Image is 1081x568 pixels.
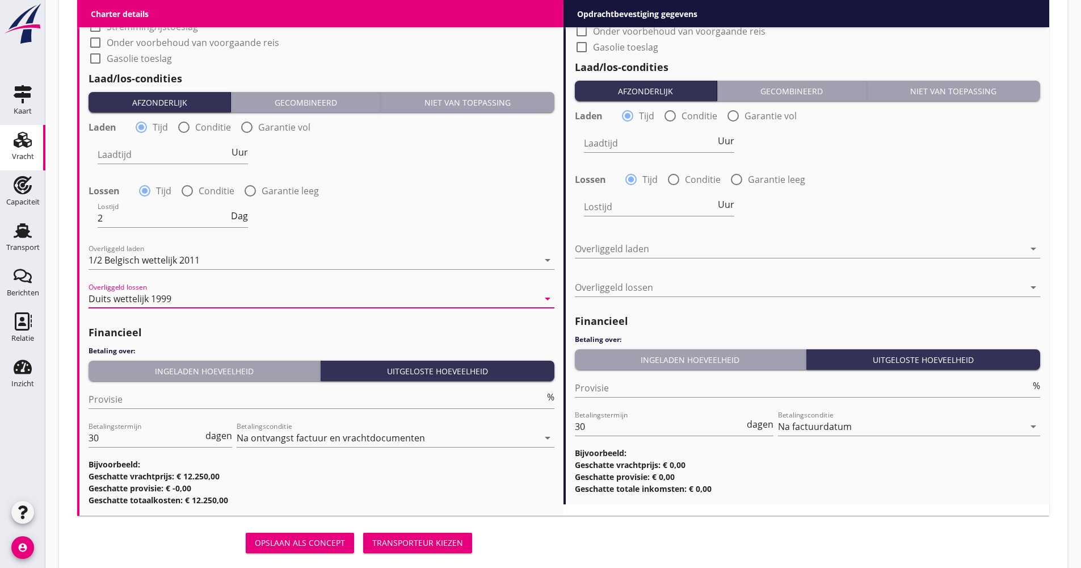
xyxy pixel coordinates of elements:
[541,292,554,306] i: arrow_drop_down
[575,459,1041,471] h3: Geschatte vrachtprijs: € 0,00
[872,85,1036,97] div: Niet van toepassing
[89,92,231,112] button: Afzonderlijk
[199,185,234,197] label: Conditie
[1027,281,1040,294] i: arrow_drop_down
[6,198,40,206] div: Capaciteit
[89,122,116,133] strong: Laden
[867,81,1040,101] button: Niet van toepassing
[89,482,554,494] h3: Geschatte provisie: € -0,00
[575,60,1041,75] h2: Laad/los-condities
[89,470,554,482] h3: Geschatte vrachtprijs: € 12.250,00
[748,174,805,185] label: Garantie leeg
[575,379,1031,397] input: Provisie
[575,471,1041,483] h3: Geschatte provisie: € 0,00
[231,92,381,112] button: Gecombineerd
[89,346,554,356] h4: Betaling over:
[593,26,765,37] label: Onder voorbehoud van voorgaande reis
[584,198,716,216] input: Lostijd
[231,211,248,220] span: Dag
[89,255,200,265] div: 1/2 Belgisch wettelijk 2011
[575,174,606,185] strong: Lossen
[718,136,734,145] span: Uur
[575,81,717,101] button: Afzonderlijk
[12,153,34,160] div: Vracht
[545,392,554,402] div: %
[1030,381,1040,390] div: %
[321,361,554,381] button: Uitgeloste hoeveelheid
[258,122,310,133] label: Garantie vol
[575,314,1041,329] h2: Financieel
[575,483,1041,495] h3: Geschatte totale inkomsten: € 0,00
[107,5,213,16] label: HWZ (hoogwatertoeslag)
[89,390,545,408] input: Provisie
[744,110,797,122] label: Garantie vol
[575,110,603,122] strong: Laden
[6,244,40,251] div: Transport
[203,431,232,440] div: dagen
[11,536,34,559] i: account_circle
[579,85,712,97] div: Afzonderlijk
[255,537,345,549] div: Opslaan als concept
[195,122,231,133] label: Conditie
[593,10,684,21] label: Stremming/ijstoeslag
[541,253,554,267] i: arrow_drop_down
[541,431,554,445] i: arrow_drop_down
[89,458,554,470] h3: Bijvoorbeeld:
[575,417,745,436] input: Betalingstermijn
[1027,242,1040,256] i: arrow_drop_down
[107,21,198,32] label: Stremming/ijstoeslag
[262,185,319,197] label: Garantie leeg
[89,361,321,381] button: Ingeladen hoeveelheid
[89,71,554,86] h2: Laad/los-condities
[778,421,852,432] div: Na factuurdatum
[93,365,316,377] div: Ingeladen hoeveelheid
[642,174,658,185] label: Tijd
[722,85,862,97] div: Gecombineerd
[325,365,550,377] div: Uitgeloste hoeveelheid
[107,53,172,64] label: Gasolie toeslag
[89,185,120,197] strong: Lossen
[2,3,43,45] img: logo-small.a267ee39.svg
[685,174,721,185] label: Conditie
[235,97,376,108] div: Gecombineerd
[153,122,168,133] label: Tijd
[89,325,554,340] h2: Financieel
[575,335,1041,345] h4: Betaling over:
[232,148,248,157] span: Uur
[107,37,279,48] label: Onder voorbehoud van voorgaande reis
[682,110,717,122] label: Conditie
[89,294,171,304] div: Duits wettelijk 1999
[718,200,734,209] span: Uur
[381,92,554,112] button: Niet van toepassing
[11,380,34,387] div: Inzicht
[584,134,716,152] input: Laadtijd
[89,494,554,506] h3: Geschatte totaalkosten: € 12.250,00
[11,335,34,342] div: Relatie
[811,354,1036,366] div: Uitgeloste hoeveelheid
[372,537,463,549] div: Transporteur kiezen
[806,349,1040,370] button: Uitgeloste hoeveelheid
[579,354,802,366] div: Ingeladen hoeveelheid
[237,433,425,443] div: Na ontvangst factuur en vrachtdocumenten
[593,41,658,53] label: Gasolie toeslag
[14,107,32,115] div: Kaart
[1027,420,1040,433] i: arrow_drop_down
[98,145,229,164] input: Laadtijd
[639,110,654,122] label: Tijd
[7,289,39,296] div: Berichten
[575,447,1041,459] h3: Bijvoorbeeld:
[89,429,203,447] input: Betalingstermijn
[98,209,229,227] input: Lostijd
[363,533,472,553] button: Transporteur kiezen
[385,97,549,108] div: Niet van toepassing
[93,97,226,108] div: Afzonderlijk
[246,533,354,553] button: Opslaan als concept
[156,185,171,197] label: Tijd
[575,349,807,370] button: Ingeladen hoeveelheid
[744,420,773,429] div: dagen
[717,81,867,101] button: Gecombineerd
